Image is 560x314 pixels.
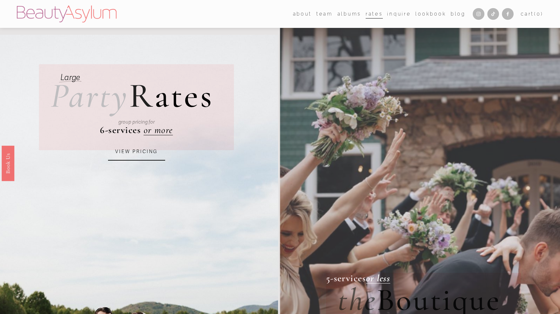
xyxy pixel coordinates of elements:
[387,9,411,19] a: Inquire
[366,9,383,19] a: Rates
[316,10,333,18] span: team
[100,124,141,136] strong: 6-services
[326,272,366,284] strong: 5-services
[473,8,484,20] a: Instagram
[451,9,466,19] a: Blog
[502,8,514,20] a: Facebook
[487,8,499,20] a: TikTok
[60,72,80,82] em: Large
[293,9,312,19] a: folder dropdown
[108,143,165,161] a: VIEW PRICING
[521,10,543,18] a: 0 items in cart
[51,79,213,114] h2: ates
[316,9,333,19] a: folder dropdown
[534,11,543,17] span: ( )
[129,75,154,117] span: R
[366,272,390,284] a: or less
[415,9,446,19] a: Lookbook
[337,9,361,19] a: albums
[118,119,155,125] em: group pricing for
[537,11,541,17] span: 0
[2,146,14,181] a: Book Us
[51,75,129,117] em: Party
[17,6,116,22] img: Beauty Asylum | Bridal Hair &amp; Makeup Charlotte &amp; Atlanta
[293,10,312,18] span: about
[144,124,173,136] a: or more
